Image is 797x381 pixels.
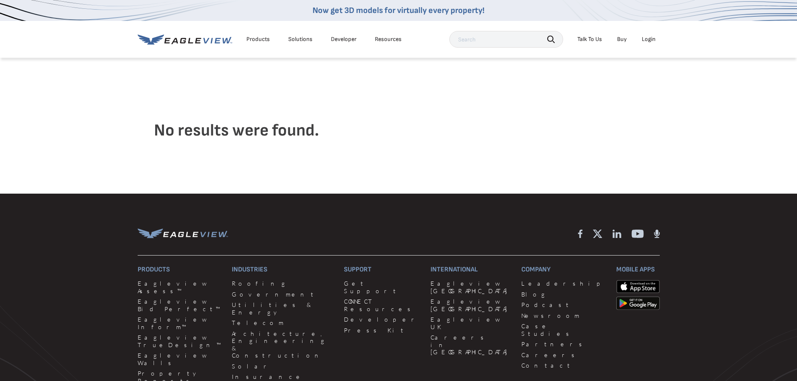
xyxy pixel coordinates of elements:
a: Insurance [232,373,334,381]
h3: International [431,266,511,274]
a: Podcast [521,301,606,309]
a: Eagleview Assess™ [138,280,222,294]
h3: Mobile Apps [616,266,660,274]
div: Products [246,36,270,43]
a: Telecom [232,319,334,327]
a: Developer [344,316,420,323]
a: Partners [521,340,606,348]
a: Press Kit [344,327,420,334]
a: Get Support [344,280,420,294]
div: Login [642,36,656,43]
h3: Products [138,266,222,274]
a: Eagleview UK [431,316,511,330]
a: Eagleview Walls [138,352,222,366]
a: Case Studies [521,322,606,337]
img: apple-app-store.png [616,280,660,293]
a: Newsroom [521,312,606,320]
a: Solar [232,363,334,370]
h3: Industries [232,266,334,274]
a: Eagleview [GEOGRAPHIC_DATA] [431,298,511,312]
a: Contact [521,362,606,369]
a: Blog [521,291,606,298]
a: Buy [617,36,627,43]
div: Resources [375,36,402,43]
a: Eagleview [GEOGRAPHIC_DATA] [431,280,511,294]
a: Careers [521,351,606,359]
img: google-play-store_b9643a.png [616,297,660,310]
div: Solutions [288,36,313,43]
a: Eagleview Bid Perfect™ [138,298,222,312]
a: Architecture, Engineering & Construction [232,330,334,359]
a: Eagleview Inform™ [138,316,222,330]
a: Developer [331,36,356,43]
h4: No results were found. [154,99,643,162]
a: Utilities & Energy [232,301,334,316]
a: CONNECT Resources [344,298,420,312]
a: Now get 3D models for virtually every property! [313,5,484,15]
a: Government [232,291,334,298]
div: Talk To Us [577,36,602,43]
a: Roofing [232,280,334,287]
a: Leadership [521,280,606,287]
a: Eagleview TrueDesign™ [138,334,222,348]
a: Careers in [GEOGRAPHIC_DATA] [431,334,511,356]
input: Search [449,31,563,48]
h3: Support [344,266,420,274]
h3: Company [521,266,606,274]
